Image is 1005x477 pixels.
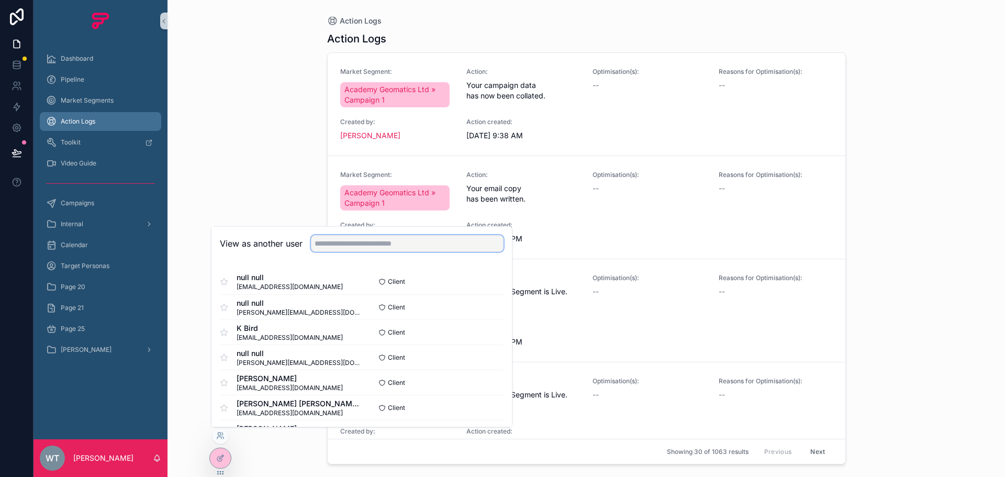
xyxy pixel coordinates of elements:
[237,308,362,317] span: [PERSON_NAME][EMAIL_ADDRESS][DOMAIN_NAME]
[40,298,161,317] a: Page 21
[327,31,386,46] h1: Action Logs
[593,183,599,194] span: --
[719,183,725,194] span: --
[40,49,161,68] a: Dashboard
[340,16,382,26] span: Action Logs
[40,257,161,275] a: Target Personas
[388,379,405,387] span: Client
[237,398,362,409] span: [PERSON_NAME] [PERSON_NAME][EMAIL_ADDRESS][DOMAIN_NAME]
[803,443,832,460] button: Next
[328,362,845,465] a: Market Segment:North Star Digital Limited » AgenciesAction:Your Market Segment is Live.Optimisati...
[61,304,84,312] span: Page 21
[593,274,706,282] span: Optimisation(s):
[719,286,725,297] span: --
[40,91,161,110] a: Market Segments
[328,53,845,156] a: Market Segment:Academy Geomatics Ltd » Campaign 1Action:Your campaign data has now been collated....
[466,68,580,76] span: Action:
[466,390,580,400] span: Your Market Segment is Live.
[46,452,59,464] span: WT
[61,138,81,147] span: Toolkit
[61,159,96,168] span: Video Guide
[593,171,706,179] span: Optimisation(s):
[466,286,580,297] span: Your Market Segment is Live.
[593,377,706,385] span: Optimisation(s):
[61,346,111,354] span: [PERSON_NAME]
[845,208,1005,477] iframe: Slideout
[40,340,161,359] a: [PERSON_NAME]
[61,199,94,207] span: Campaigns
[466,377,580,385] span: Action:
[237,384,343,392] span: [EMAIL_ADDRESS][DOMAIN_NAME]
[328,156,845,259] a: Market Segment:Academy Geomatics Ltd » Campaign 1Action:Your email copy has been written.Optimisa...
[466,324,580,332] span: Action created:
[61,283,85,291] span: Page 20
[388,404,405,412] span: Client
[466,80,580,101] span: Your campaign data has now been collated.
[40,236,161,254] a: Calendar
[61,54,93,63] span: Dashboard
[237,334,343,342] span: [EMAIL_ADDRESS][DOMAIN_NAME]
[61,220,83,228] span: Internal
[466,427,580,436] span: Action created:
[719,377,832,385] span: Reasons for Optimisation(s):
[340,221,454,229] span: Created by:
[719,68,832,76] span: Reasons for Optimisation(s):
[344,187,445,208] span: Academy Geomatics Ltd » Campaign 1
[466,274,580,282] span: Action:
[466,337,580,347] span: [DATE] 3:40 PM
[61,96,114,105] span: Market Segments
[719,80,725,91] span: --
[593,390,599,400] span: --
[388,303,405,312] span: Client
[237,359,362,367] span: [PERSON_NAME][EMAIL_ADDRESS][DOMAIN_NAME]
[466,171,580,179] span: Action:
[92,13,109,29] img: App logo
[340,185,450,210] a: Academy Geomatics Ltd » Campaign 1
[340,171,454,179] span: Market Segment:
[61,262,109,270] span: Target Personas
[33,42,167,373] div: scrollable content
[40,154,161,173] a: Video Guide
[61,241,88,249] span: Calendar
[466,130,580,141] span: [DATE] 9:38 AM
[61,117,95,126] span: Action Logs
[40,194,161,213] a: Campaigns
[40,278,161,296] a: Page 20
[327,16,382,26] a: Action Logs
[719,171,832,179] span: Reasons for Optimisation(s):
[237,409,362,417] span: [EMAIL_ADDRESS][DOMAIN_NAME]
[593,68,706,76] span: Optimisation(s):
[719,390,725,400] span: --
[466,183,580,204] span: Your email copy has been written.
[667,448,749,456] span: Showing 30 of 1063 results
[388,328,405,337] span: Client
[466,118,580,126] span: Action created:
[466,234,580,244] span: [DATE] 4:03 PM
[466,221,580,229] span: Action created:
[340,82,450,107] a: Academy Geomatics Ltd » Campaign 1
[719,274,832,282] span: Reasons for Optimisation(s):
[237,298,362,308] span: null null
[40,133,161,152] a: Toolkit
[593,286,599,297] span: --
[237,323,343,334] span: K Bird
[340,118,454,126] span: Created by:
[40,215,161,234] a: Internal
[340,130,400,141] a: [PERSON_NAME]
[237,283,343,291] span: [EMAIL_ADDRESS][DOMAIN_NAME]
[340,68,454,76] span: Market Segment:
[220,237,303,250] h2: View as another user
[40,319,161,338] a: Page 25
[593,80,599,91] span: --
[344,84,445,105] span: Academy Geomatics Ltd » Campaign 1
[73,453,133,463] p: [PERSON_NAME]
[61,325,85,333] span: Page 25
[388,353,405,362] span: Client
[40,70,161,89] a: Pipeline
[237,348,362,359] span: null null
[328,259,845,362] a: Market Segment:North Star Digital Limited » EducationAction:Your Market Segment is Live.Optimisat...
[388,278,405,286] span: Client
[237,424,343,434] span: [PERSON_NAME]
[40,112,161,131] a: Action Logs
